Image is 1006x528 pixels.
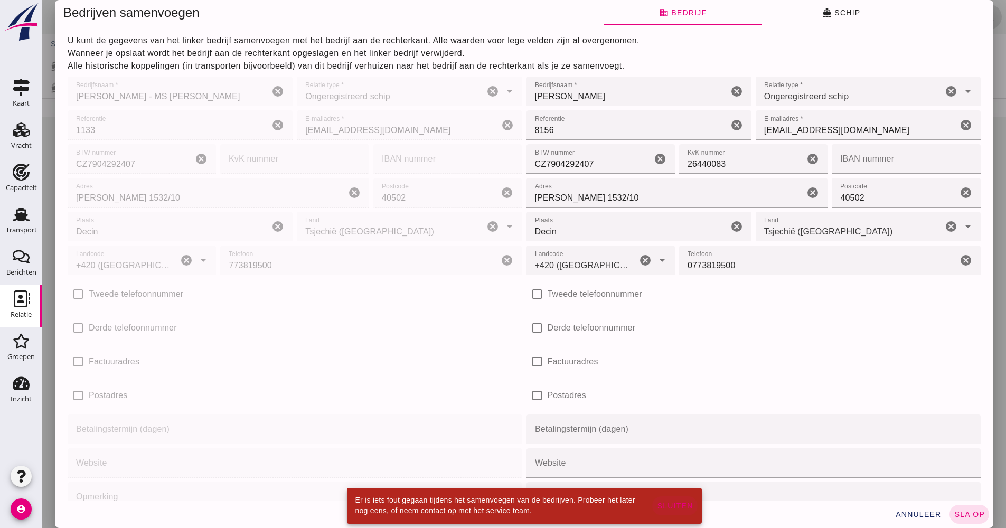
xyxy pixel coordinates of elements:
[917,119,930,131] i: Wis E-mailadres *
[688,220,701,233] i: Wis Plaats
[688,85,701,98] i: Wis Bedrijfsnaam *
[7,353,35,360] div: Groepen
[780,8,789,17] i: directions_boat
[917,254,930,267] i: Wis Telefoon
[902,85,915,98] i: Wis Relatie type *
[617,8,626,17] i: business
[505,347,556,376] label: Factuuradres
[853,510,899,518] span: annuleer
[25,34,938,47] p: U kunt de gegevens van het linker bedrijf samenvoegen met het bedrijf aan de rechterkant. Alle wa...
[6,184,37,191] div: Capaciteit
[13,100,30,107] div: Kaart
[2,3,40,42] img: logo-small.a267ee39.svg
[11,498,32,520] i: account_circle
[505,381,544,410] label: Postadres
[612,153,624,165] i: Wis BTW nummer
[6,269,36,276] div: Berichten
[917,186,930,199] i: Wis Postcode
[11,395,32,402] div: Inzicht
[505,313,594,343] label: Derde telefoonnummer
[505,279,600,309] label: Tweede telefoonnummer
[849,505,904,524] button: annuleer
[21,5,157,20] span: Bedrijven samenvoegen
[919,85,932,98] i: arrow_drop_down
[919,220,932,233] i: Open
[902,220,915,233] i: Wis Land
[11,142,32,149] div: Vracht
[25,60,938,72] p: Alle historische koppelingen (in transporten bijvoorbeeld) van dit bedrijf verhuizen naar het bed...
[6,227,37,233] div: Transport
[688,119,701,131] i: Wis Referentie
[911,510,943,518] span: sla op
[614,502,651,510] span: Sluiten
[780,8,818,17] span: Schip
[313,495,602,516] div: Er is iets fout gegaan tijdens het samenvoegen van de bedrijven. Probeer het later nog eens, of n...
[610,496,655,515] button: Sluiten
[597,254,609,267] i: Wis Landcode
[722,90,807,103] span: Ongeregistreerd schip
[11,311,32,318] div: Relatie
[764,186,777,199] i: Wis Adres
[25,47,938,60] p: Wanneer je opslaat wordt het bedrijf aan de rechterkant opgeslagen en het linker bedrijf verwijderd.
[617,8,664,17] span: Bedrijf
[764,153,777,165] i: Wis KvK nummer
[614,254,626,267] i: Open
[907,505,947,524] button: sla op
